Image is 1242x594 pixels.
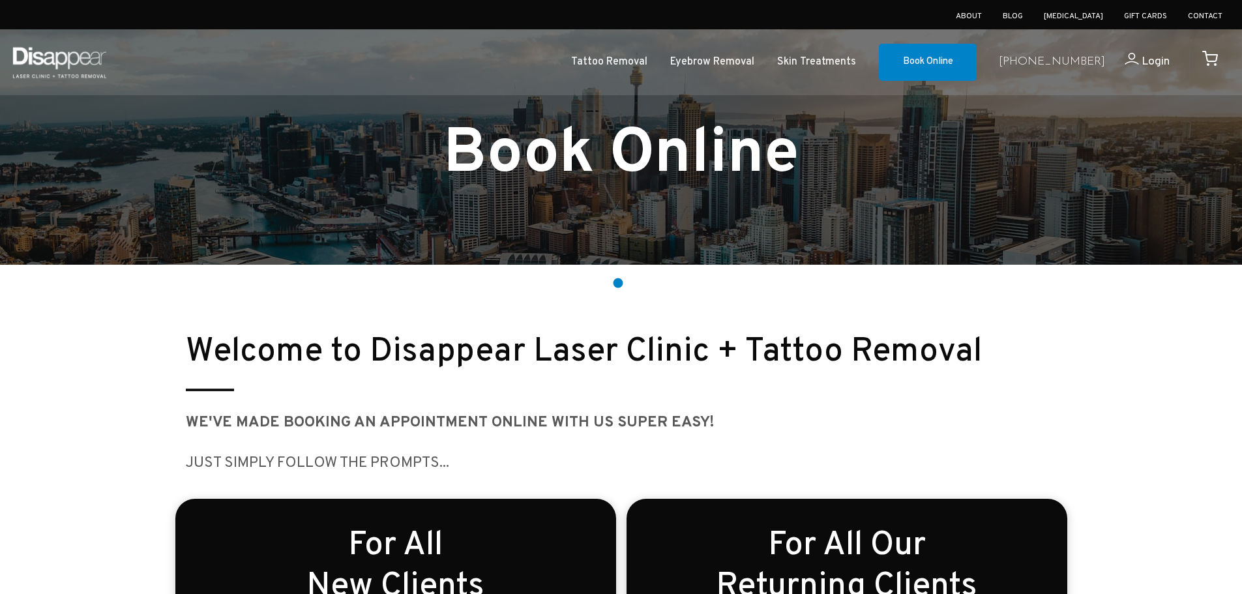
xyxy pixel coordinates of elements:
a: Blog [1003,11,1023,22]
a: Skin Treatments [777,53,856,72]
small: Welcome to Disappear Laser Clinic + Tattoo Removal [186,331,982,373]
big: JUST SIMPLY follow the prompts [186,454,439,473]
strong: We've made booking AN appointment ONLINE WITH US SUPER EASY! [186,413,715,432]
img: Disappear - Laser Clinic and Tattoo Removal Services in Sydney, Australia [10,39,109,85]
big: ... [439,454,449,473]
a: [PHONE_NUMBER] [999,53,1105,72]
h1: Book Online [175,125,1067,186]
a: Contact [1188,11,1222,22]
a: Eyebrow Removal [670,53,754,72]
a: Book Online [879,44,977,82]
a: [MEDICAL_DATA] [1044,11,1103,22]
span: Login [1142,54,1170,69]
a: Gift Cards [1124,11,1167,22]
a: About [956,11,982,22]
a: Login [1105,53,1170,72]
a: Tattoo Removal [571,53,647,72]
